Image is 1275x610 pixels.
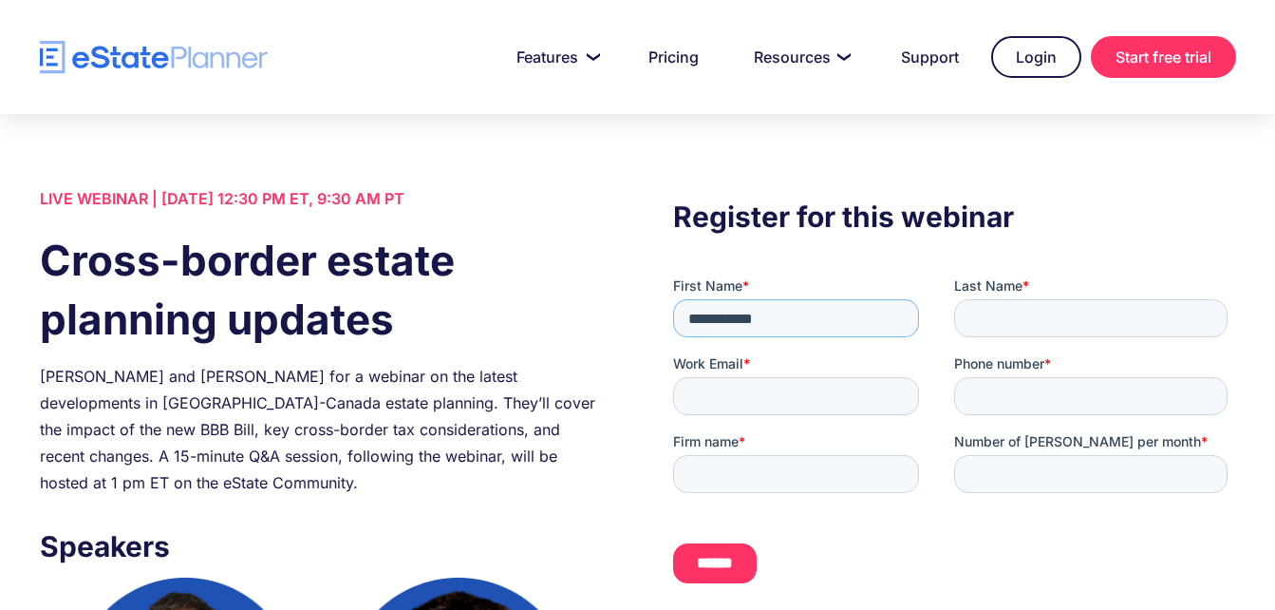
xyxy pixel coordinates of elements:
[991,36,1081,78] a: Login
[40,524,602,568] h3: Speakers
[878,38,982,76] a: Support
[673,276,1235,600] iframe: Form 0
[731,38,869,76] a: Resources
[40,363,602,496] div: [PERSON_NAME] and [PERSON_NAME] for a webinar on the latest developments in [GEOGRAPHIC_DATA]-Can...
[626,38,722,76] a: Pricing
[1091,36,1236,78] a: Start free trial
[40,185,602,212] div: LIVE WEBINAR | [DATE] 12:30 PM ET, 9:30 AM PT
[494,38,616,76] a: Features
[40,231,602,349] h1: Cross-border estate planning updates
[673,195,1235,238] h3: Register for this webinar
[40,41,268,74] a: home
